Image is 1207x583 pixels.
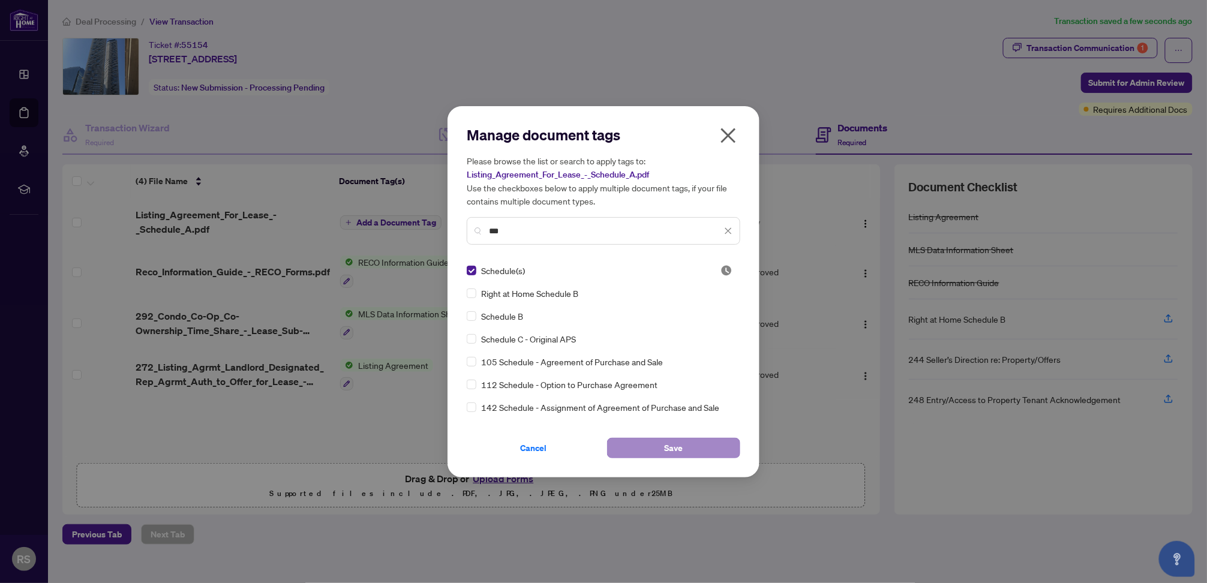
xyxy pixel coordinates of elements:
button: Open asap [1159,541,1195,577]
span: Cancel [520,438,547,458]
span: Pending Review [720,265,732,277]
h2: Manage document tags [467,125,740,145]
button: Cancel [467,438,600,458]
span: close [719,126,738,145]
button: Save [607,438,740,458]
h5: Please browse the list or search to apply tags to: Use the checkboxes below to apply multiple doc... [467,154,740,208]
span: close [724,227,732,235]
span: 105 Schedule - Agreement of Purchase and Sale [481,355,663,368]
span: Schedule(s) [481,264,525,277]
span: Schedule B [481,309,523,323]
span: 112 Schedule - Option to Purchase Agreement [481,378,657,391]
span: Listing_Agreement_For_Lease_-_Schedule_A.pdf [467,169,649,180]
span: Save [665,438,683,458]
span: Schedule C - Original APS [481,332,576,345]
img: status [720,265,732,277]
span: Right at Home Schedule B [481,287,578,300]
span: 142 Schedule - Assignment of Agreement of Purchase and Sale [481,401,719,414]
